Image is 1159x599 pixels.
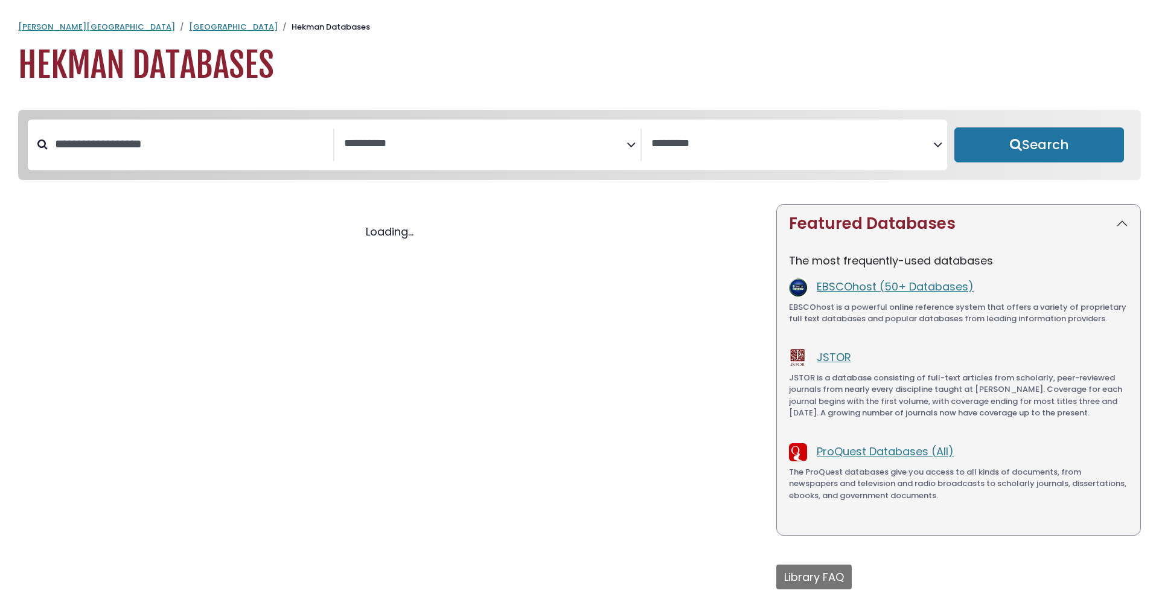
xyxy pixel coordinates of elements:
[344,138,626,150] textarea: Search
[817,350,851,365] a: JSTOR
[777,205,1140,243] button: Featured Databases
[954,127,1124,162] button: Submit for Search Results
[18,45,1141,86] h1: Hekman Databases
[789,252,1128,269] p: The most frequently-used databases
[817,279,974,294] a: EBSCOhost (50+ Databases)
[18,21,175,33] a: [PERSON_NAME][GEOGRAPHIC_DATA]
[18,21,1141,33] nav: breadcrumb
[278,21,370,33] li: Hekman Databases
[789,372,1128,419] p: JSTOR is a database consisting of full-text articles from scholarly, peer-reviewed journals from ...
[48,134,333,154] input: Search database by title or keyword
[18,223,762,240] div: Loading...
[651,138,933,150] textarea: Search
[776,565,852,589] button: Library FAQ
[189,21,278,33] a: [GEOGRAPHIC_DATA]
[817,444,954,459] a: ProQuest Databases (All)
[789,466,1128,502] p: The ProQuest databases give you access to all kinds of documents, from newspapers and television ...
[789,301,1128,325] p: EBSCOhost is a powerful online reference system that offers a variety of proprietary full text da...
[18,110,1141,180] nav: Search filters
